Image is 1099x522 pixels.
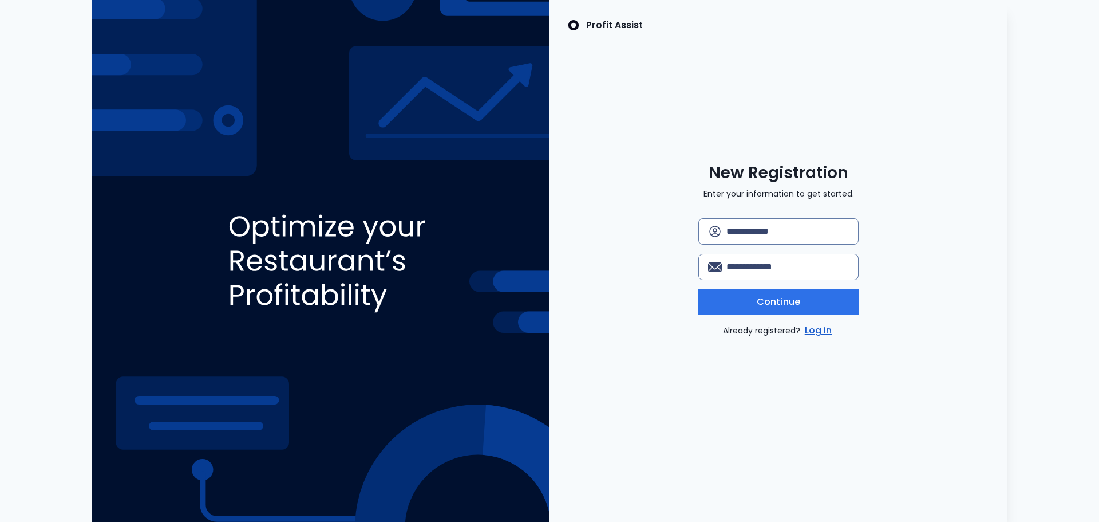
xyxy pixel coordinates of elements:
[703,188,854,200] p: Enter your information to get started.
[723,324,835,337] p: Already registered?
[568,18,579,32] img: SpotOn Logo
[709,163,848,183] span: New Registration
[698,289,859,315] button: Continue
[586,18,643,32] p: Profit Assist
[757,295,800,309] span: Continue
[802,324,835,337] a: Log in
